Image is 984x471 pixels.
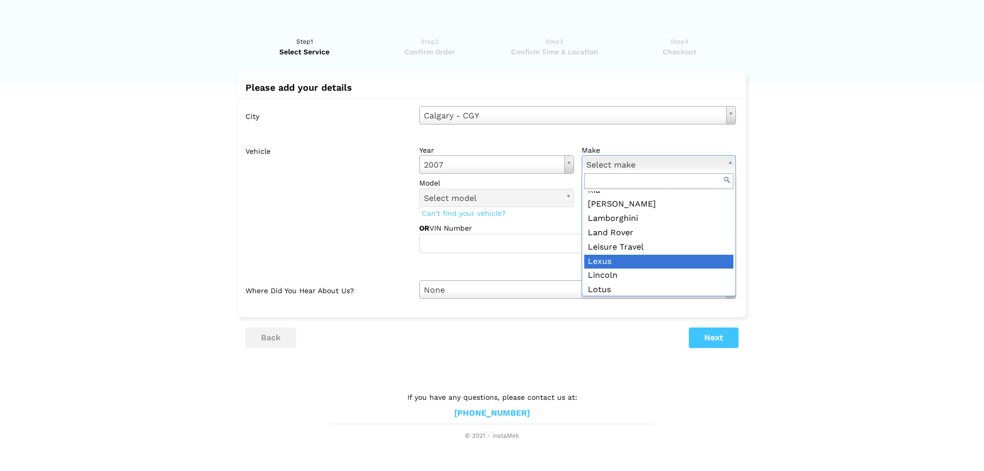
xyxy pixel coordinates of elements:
[584,255,734,269] div: Lexus
[584,283,734,297] div: Lotus
[584,240,734,255] div: Leisure Travel
[584,269,734,283] div: Lincoln
[584,226,734,240] div: Land Rover
[584,212,734,226] div: Lamborghini
[584,197,734,212] div: [PERSON_NAME]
